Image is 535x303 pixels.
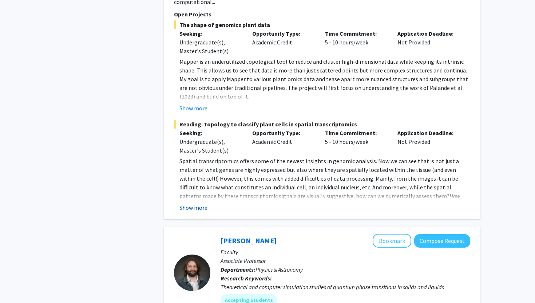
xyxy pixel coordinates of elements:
[414,234,470,248] button: Compose Request to Wouter Montfrooij
[174,10,470,19] p: Open Projects
[221,236,277,245] a: [PERSON_NAME]
[179,38,241,55] div: Undergraduate(s), Master's Student(s)
[373,234,411,248] button: Add Wouter Montfrooij to Bookmarks
[5,270,31,298] iframe: Chat
[320,129,392,155] div: 5 - 10 hours/week
[221,275,272,282] b: Research Keywords:
[179,104,207,113] button: Show more
[221,266,255,273] b: Departments:
[397,29,459,38] p: Application Deadline:
[221,256,470,265] p: Associate Professor
[221,283,470,291] div: Theoretical and computer simulation studies of quantum phase transitions in solids and liquids
[392,29,465,55] div: Not Provided
[255,266,303,273] span: Physics & Astronomy
[397,129,459,137] p: Application Deadline:
[179,203,207,212] button: Show more
[325,29,387,38] p: Time Commitment:
[252,129,314,137] p: Opportunity Type:
[179,137,241,155] div: Undergraduate(s), Master's Student(s)
[174,20,470,29] span: The shape of genomics plant data
[221,248,470,256] p: Faculty
[325,129,387,137] p: Time Commitment:
[320,29,392,55] div: 5 - 10 hours/week
[247,129,320,155] div: Academic Credit
[179,157,470,209] p: Spatial transcriptomics offers some of the newest insights in genomic analysis. Now we can see th...
[179,29,241,38] p: Seeking:
[174,120,470,129] span: Reading: Topology to classify plant cells in spatial transcriptomics
[179,57,470,101] p: Mapper is an underutilized topological tool to reduce and cluster high-dimensional data while kee...
[252,29,314,38] p: Opportunity Type:
[392,129,465,155] div: Not Provided
[179,129,241,137] p: Seeking:
[247,29,320,55] div: Academic Credit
